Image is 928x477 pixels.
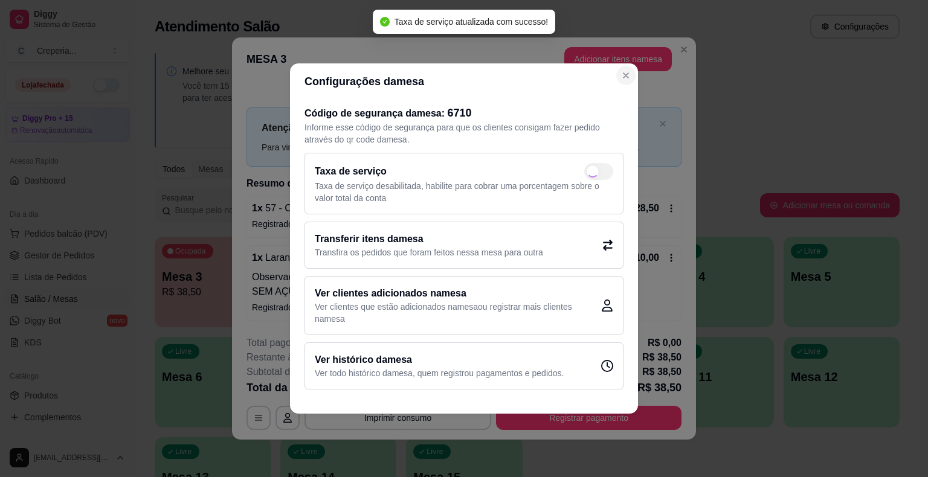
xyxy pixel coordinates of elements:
span: 6710 [448,107,472,119]
header: Configurações da mesa [290,63,638,100]
p: Informe esse código de segurança para que os clientes consigam fazer pedido através do qr code da... [304,121,623,146]
span: Taxa de serviço atualizada com sucesso! [395,17,548,27]
h2: Ver clientes adicionados na mesa [315,286,601,301]
h2: Transferir itens da mesa [315,232,543,246]
h2: Código de segurança da mesa : [304,104,623,121]
p: Taxa de serviço desabilitada, habilite para cobrar uma porcentagem sobre o valor total da conta [315,180,613,204]
h2: Ver histórico da mesa [315,353,564,367]
span: check-circle [380,17,390,27]
button: Close [616,66,636,85]
p: Transfira os pedidos que foram feitos nessa mesa para outra [315,246,543,258]
h2: Taxa de serviço [315,164,387,179]
p: Ver todo histórico da mesa , quem registrou pagamentos e pedidos. [315,367,564,379]
p: Ver clientes que estão adicionados na mesa ou registrar mais clientes na mesa [315,301,601,325]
